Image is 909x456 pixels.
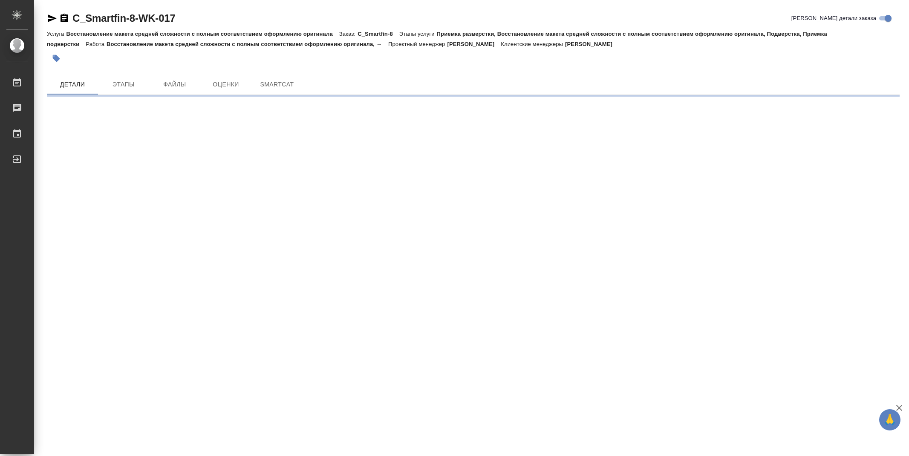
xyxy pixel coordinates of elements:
p: Заказ: [339,31,358,37]
p: Восстановление макета средней сложности с полным соответствием оформлению оригинала, → [107,41,388,47]
span: Этапы [103,79,144,90]
span: SmartCat [257,79,297,90]
button: Добавить тэг [47,49,66,68]
p: [PERSON_NAME] [447,41,501,47]
span: [PERSON_NAME] детали заказа [791,14,876,23]
p: Проектный менеджер [388,41,447,47]
button: Скопировать ссылку [59,13,69,23]
p: C_Smartfin-8 [358,31,399,37]
span: 🙏 [883,411,897,429]
p: Приемка разверстки, Восстановление макета средней сложности с полным соответствием оформлению ори... [47,31,827,47]
span: Файлы [154,79,195,90]
button: 🙏 [879,409,900,430]
p: Восстановление макета средней сложности с полным соответствием оформлению оригинала [66,31,339,37]
p: Работа [86,41,107,47]
p: Услуга [47,31,66,37]
button: Скопировать ссылку для ЯМессенджера [47,13,57,23]
p: [PERSON_NAME] [565,41,619,47]
a: C_Smartfin-8-WK-017 [72,12,176,24]
p: Клиентские менеджеры [501,41,565,47]
span: Детали [52,79,93,90]
p: Этапы услуги [399,31,437,37]
span: Оценки [205,79,246,90]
